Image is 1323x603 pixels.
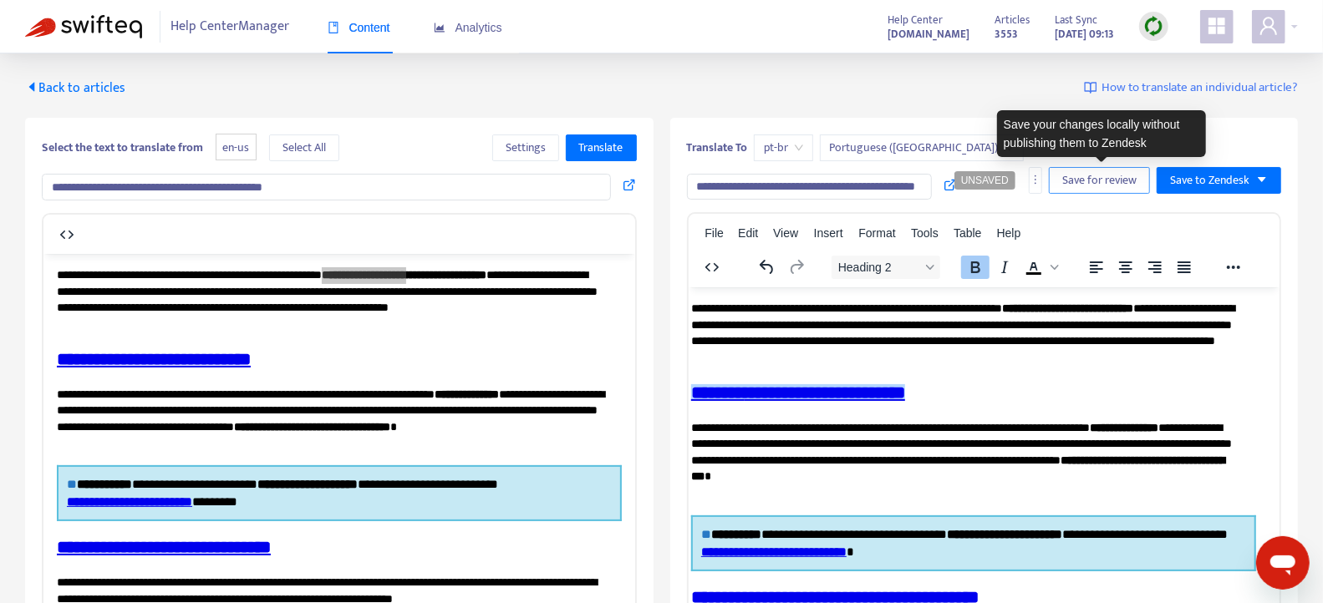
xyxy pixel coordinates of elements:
[1111,256,1139,279] button: Align center
[831,256,939,279] button: Block Heading 2
[764,135,803,160] span: pt-br
[579,139,623,157] span: Translate
[837,261,919,274] span: Heading 2
[1143,16,1164,37] img: sync.dc5367851b00ba804db3.png
[1207,16,1227,36] span: appstore
[216,134,257,161] span: en-us
[328,22,339,33] span: book
[995,25,1018,43] strong: 3553
[858,226,895,240] span: Format
[1157,167,1281,194] button: Save to Zendeskcaret-down
[1102,79,1298,98] span: How to translate an individual article?
[814,226,843,240] span: Insert
[1170,171,1249,190] span: Save to Zendesk
[1259,16,1279,36] span: user
[328,21,390,34] span: Content
[25,77,125,99] span: Back to articles
[1084,79,1298,98] a: How to translate an individual article?
[960,256,989,279] button: Bold
[888,24,969,43] a: [DOMAIN_NAME]
[1055,25,1114,43] strong: [DATE] 09:13
[1084,81,1097,94] img: image-link
[1081,256,1110,279] button: Align left
[434,22,445,33] span: area-chart
[506,139,546,157] span: Settings
[492,134,559,161] button: Settings
[687,138,748,157] b: Translate To
[1256,174,1268,185] span: caret-down
[954,226,981,240] span: Table
[1055,11,1097,29] span: Last Sync
[1062,171,1137,190] span: Save for review
[773,226,798,240] span: View
[25,80,38,94] span: caret-left
[1029,167,1042,194] button: more
[1030,174,1041,185] span: more
[752,256,781,279] button: Undo
[738,226,758,240] span: Edit
[997,110,1206,157] div: Save your changes locally without publishing them to Zendesk
[42,138,203,157] b: Select the text to translate from
[1256,536,1310,590] iframe: Button to launch messaging window
[171,11,290,43] span: Help Center Manager
[830,135,1014,160] span: Portuguese (Brazil)
[282,139,326,157] span: Select All
[888,11,943,29] span: Help Center
[995,11,1030,29] span: Articles
[1219,256,1247,279] button: Reveal or hide additional toolbar items
[434,21,502,34] span: Analytics
[1049,167,1150,194] button: Save for review
[961,175,1009,186] span: UNSAVED
[997,226,1021,240] span: Help
[705,226,724,240] span: File
[911,226,939,240] span: Tools
[1169,256,1198,279] button: Justify
[1019,256,1061,279] div: Text color Black
[566,134,637,161] button: Translate
[990,256,1018,279] button: Italic
[269,134,339,161] button: Select All
[781,256,810,279] button: Redo
[25,15,142,38] img: Swifteq
[888,25,969,43] strong: [DOMAIN_NAME]
[1140,256,1168,279] button: Align right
